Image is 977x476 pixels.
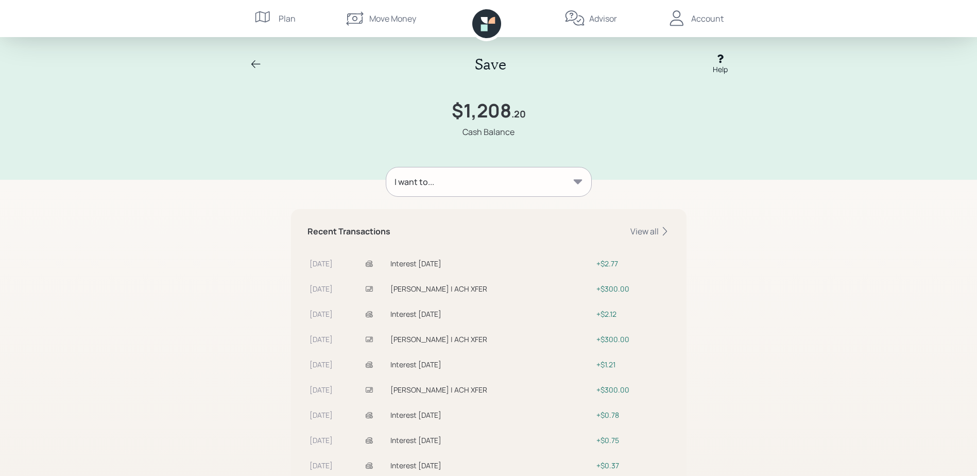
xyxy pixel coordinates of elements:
[596,334,668,345] div: $300.00
[390,410,592,420] div: Interest [DATE]
[310,258,361,269] div: [DATE]
[589,12,617,25] div: Advisor
[390,258,592,269] div: Interest [DATE]
[596,283,668,294] div: $300.00
[511,109,526,120] h4: .20
[713,64,728,75] div: Help
[390,334,592,345] div: [PERSON_NAME] | ACH XFER
[691,12,724,25] div: Account
[310,359,361,370] div: [DATE]
[452,99,511,122] h1: $1,208
[310,283,361,294] div: [DATE]
[390,435,592,446] div: Interest [DATE]
[462,126,515,138] div: Cash Balance
[307,227,390,236] h5: Recent Transactions
[310,460,361,471] div: [DATE]
[390,309,592,319] div: Interest [DATE]
[630,226,670,237] div: View all
[596,309,668,319] div: $2.12
[310,309,361,319] div: [DATE]
[310,334,361,345] div: [DATE]
[390,384,592,395] div: [PERSON_NAME] | ACH XFER
[390,283,592,294] div: [PERSON_NAME] | ACH XFER
[475,56,506,73] h2: Save
[369,12,416,25] div: Move Money
[310,384,361,395] div: [DATE]
[279,12,296,25] div: Plan
[596,435,668,446] div: $0.75
[596,359,668,370] div: $1.21
[596,258,668,269] div: $2.77
[390,460,592,471] div: Interest [DATE]
[310,410,361,420] div: [DATE]
[395,176,434,188] div: I want to...
[596,460,668,471] div: $0.37
[310,435,361,446] div: [DATE]
[596,410,668,420] div: $0.78
[596,384,668,395] div: $300.00
[390,359,592,370] div: Interest [DATE]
